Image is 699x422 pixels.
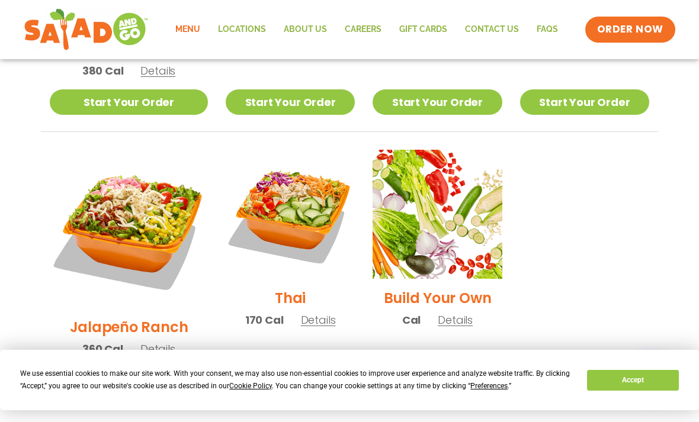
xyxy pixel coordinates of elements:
[226,150,355,279] img: Product photo for Thai Salad
[245,312,284,328] span: 170 Cal
[373,150,502,279] img: Product photo for Build Your Own
[50,150,208,308] img: Product photo for Jalapeño Ranch Salad
[384,288,492,308] h2: Build Your Own
[336,16,390,43] a: Careers
[275,16,336,43] a: About Us
[70,317,188,337] h2: Jalapeño Ranch
[166,16,567,43] nav: Menu
[275,288,306,308] h2: Thai
[438,313,473,327] span: Details
[166,16,209,43] a: Menu
[597,22,663,37] span: ORDER NOW
[226,89,355,115] a: Start Your Order
[209,16,275,43] a: Locations
[229,382,272,390] span: Cookie Policy
[301,313,336,327] span: Details
[402,312,421,328] span: Cal
[456,16,528,43] a: Contact Us
[528,16,567,43] a: FAQs
[373,89,502,115] a: Start Your Order
[520,89,649,115] a: Start Your Order
[24,6,149,53] img: new-SAG-logo-768×292
[140,63,175,78] span: Details
[390,16,456,43] a: GIFT CARDS
[585,17,675,43] a: ORDER NOW
[140,342,175,356] span: Details
[470,382,508,390] span: Preferences
[20,368,573,392] div: We use essential cookies to make our site work. With your consent, we may also use non-essential ...
[50,89,208,115] a: Start Your Order
[82,341,123,357] span: 360 Cal
[587,370,678,391] button: Accept
[82,63,124,79] span: 380 Cal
